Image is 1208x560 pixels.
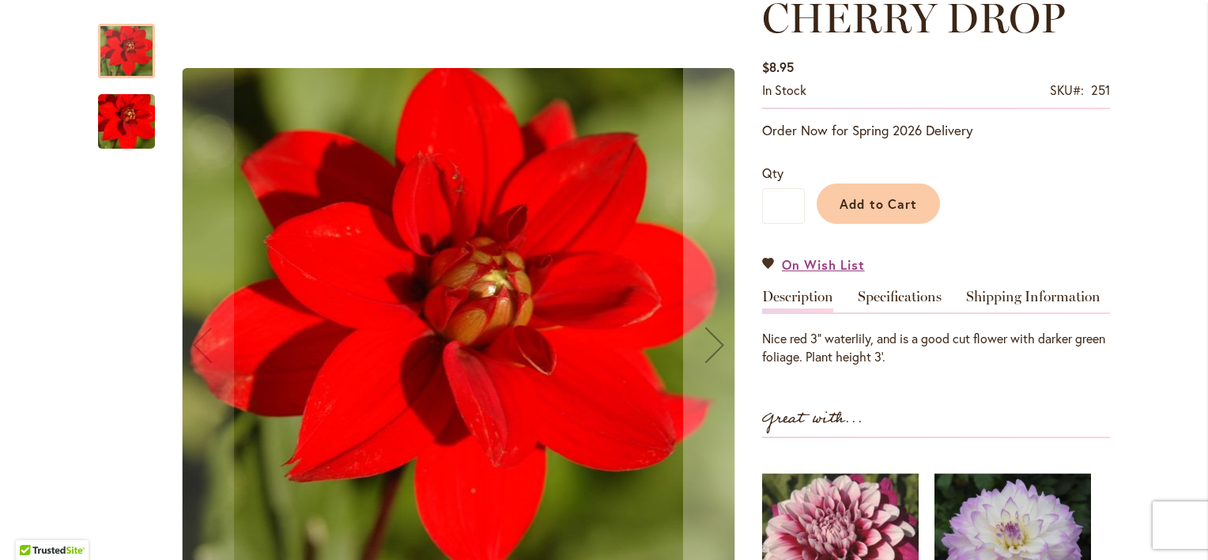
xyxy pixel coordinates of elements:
span: On Wish List [782,255,865,274]
a: Description [762,289,833,312]
img: CHERRY DROP [70,84,183,160]
div: 251 [1091,81,1110,100]
div: CHERRY DROP [98,78,155,149]
strong: SKU [1050,81,1084,98]
span: Qty [762,165,783,181]
div: Nice red 3" waterlily, and is a good cut flower with darker green foliage. Plant height 3'. [762,330,1110,366]
a: Shipping Information [966,289,1100,312]
strong: Great with... [762,406,863,432]
div: CHERRY DROP [98,8,171,78]
span: In stock [762,81,806,98]
a: On Wish List [762,255,865,274]
button: Add to Cart [817,184,940,224]
span: Add to Cart [840,195,918,212]
div: Detailed Product Info [762,289,1110,366]
a: Specifications [858,289,942,312]
span: $8.95 [762,59,794,75]
iframe: Launch Accessibility Center [12,504,56,548]
p: Order Now for Spring 2026 Delivery [762,121,1110,140]
div: Availability [762,81,806,100]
